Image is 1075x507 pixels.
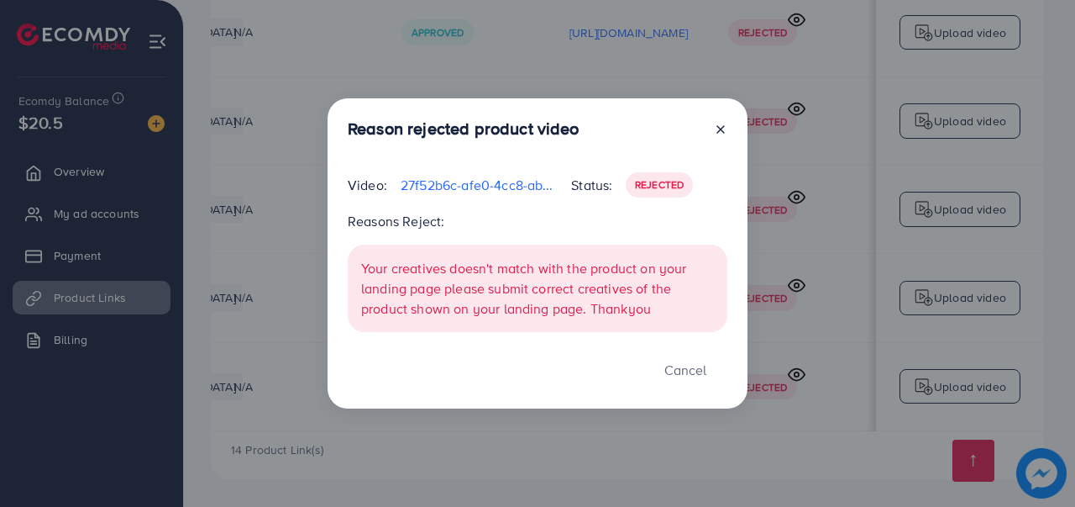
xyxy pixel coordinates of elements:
p: Video: [348,175,387,195]
p: 27f52b6c-afe0-4cc8-ab0b-e59730f34758-1756917352375.mp4 [401,175,558,195]
p: Reasons Reject: [348,211,727,231]
p: Your creatives doesn't match with the product on your landing page please submit correct creative... [361,258,714,319]
span: Rejected [635,177,684,192]
p: Status: [571,175,612,195]
h3: Reason rejected product video [348,119,579,139]
button: Cancel [643,352,727,388]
